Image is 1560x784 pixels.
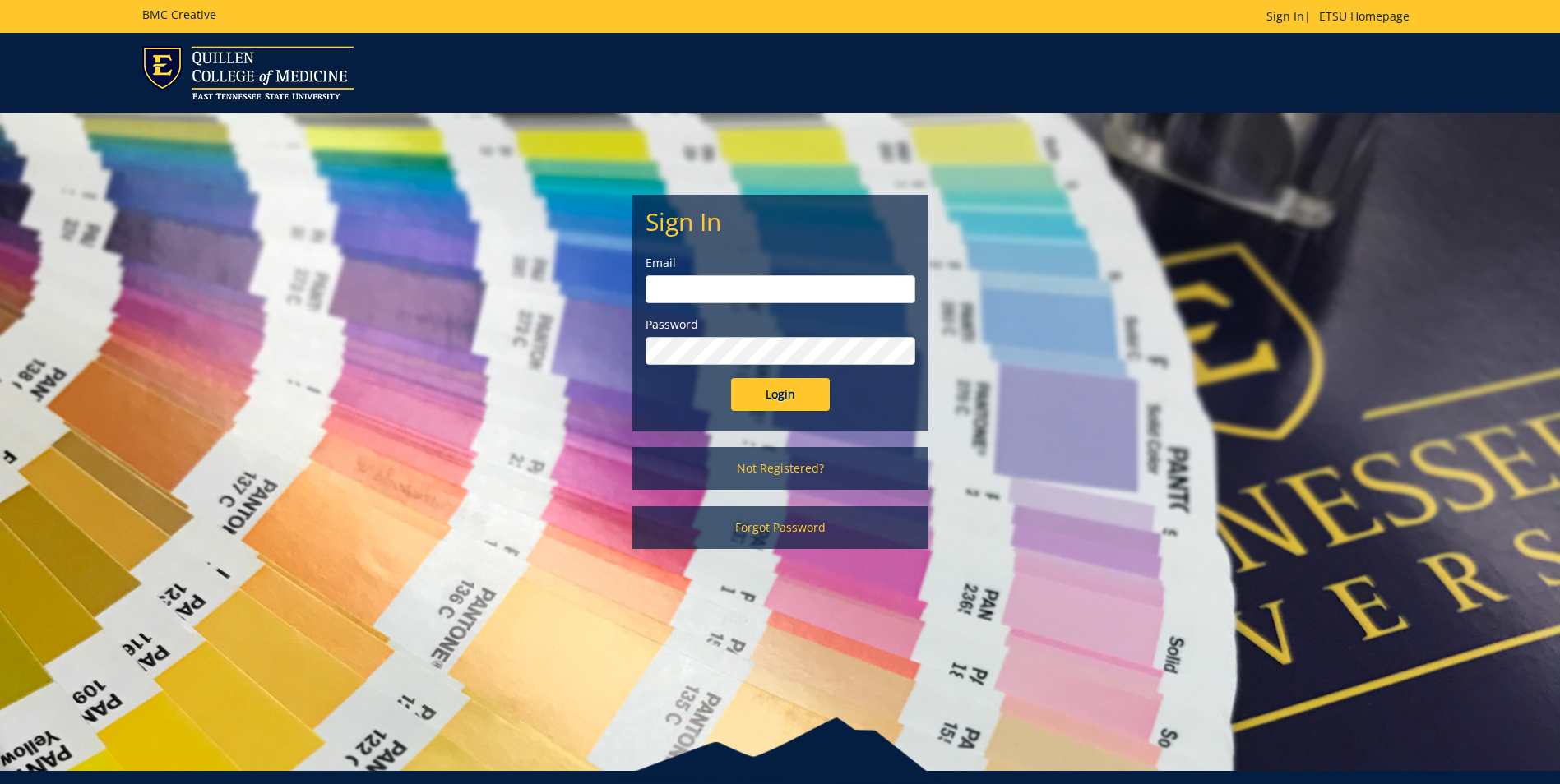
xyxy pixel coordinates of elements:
[142,46,354,99] img: ETSU logo
[142,8,216,21] h5: BMC Creative
[646,316,915,333] label: Password
[646,208,915,235] h2: Sign In
[1266,8,1418,25] p: |
[731,378,830,411] input: Login
[1266,8,1304,24] a: Sign In
[1311,8,1418,24] a: ETSU Homepage
[646,255,915,271] label: Email
[632,447,928,490] a: Not Registered?
[632,506,928,549] a: Forgot Password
